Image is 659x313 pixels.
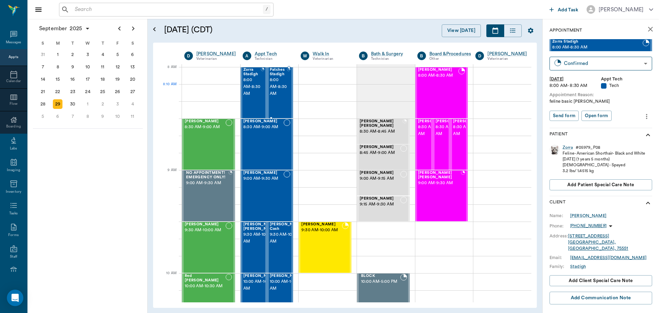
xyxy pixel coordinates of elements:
span: 8:00 AM - 8:30 AM [552,44,643,51]
div: Tuesday, September 23, 2025 [68,87,78,97]
span: [PERSON_NAME] [243,119,284,124]
button: Close drawer [32,3,45,16]
div: Technician [255,56,291,62]
span: [PERSON_NAME] Cash [270,222,304,231]
span: 8:00 AM - 8:30 AM [418,72,459,79]
button: close [644,22,657,36]
svg: show more [644,199,652,207]
div: Thursday, September 4, 2025 [98,50,107,59]
p: [PHONE_NUMBER] [570,223,606,229]
a: [PERSON_NAME] [487,51,527,57]
div: feline basic [PERSON_NAME] [550,98,652,105]
div: Zorra [563,145,573,150]
div: Confirmed [564,59,641,67]
button: Add client Special Care Note [550,275,652,286]
div: Thursday, October 9, 2025 [98,112,107,121]
div: BOOKED, 8:00 AM - 8:30 AM [415,67,468,119]
input: Search [72,5,263,14]
button: Send form [550,111,579,121]
div: Monday, September 22, 2025 [53,87,62,97]
a: Stadigh [570,264,586,270]
div: Friday, September 19, 2025 [113,75,123,84]
div: Saturday, October 4, 2025 [128,99,137,109]
span: 10:00 AM - 10:30 AM [185,283,226,290]
div: Tasks [9,211,18,216]
p: Appointment [550,27,582,34]
div: Saturday, September 6, 2025 [128,50,137,59]
span: [PERSON_NAME] [360,197,400,201]
div: Sunday, October 5, 2025 [38,112,48,121]
div: W [301,52,309,60]
div: Appts [9,55,18,60]
span: September [38,24,68,33]
div: Wednesday, October 1, 2025 [83,99,93,109]
button: Previous page [113,22,126,35]
span: Red [PERSON_NAME] [185,274,226,283]
div: Other [429,56,471,62]
div: Feline - American Shorthair - Black and White [563,150,646,156]
div: 3.2 lbs / 1.4515 kg [563,168,646,174]
div: Thursday, September 11, 2025 [98,62,107,72]
button: View [DATE] [442,24,481,37]
div: 10 AM [159,270,176,287]
span: 9:30 AM - 10:00 AM [270,231,304,245]
span: [PERSON_NAME] [418,119,452,124]
button: more [641,111,652,122]
span: 9:30 AM - 10:00 AM [243,231,278,245]
p: Client [550,199,566,207]
span: BLOCK [361,274,400,278]
div: Saturday, September 20, 2025 [128,75,137,84]
div: Imaging [7,168,20,173]
a: Walk In [313,51,349,57]
button: Open calendar [150,16,159,43]
button: September2025 [36,22,94,35]
div: Sunday, September 14, 2025 [38,75,48,84]
div: NOT_CONFIRMED, 9:00 AM - 9:30 AM [241,170,293,222]
div: Veterinarian [487,56,527,62]
div: Friday, September 5, 2025 [113,50,123,59]
div: Email: [550,255,570,261]
div: Inventory [6,189,21,194]
div: [DEMOGRAPHIC_DATA] - Spayed [563,162,646,168]
div: D [475,52,484,60]
span: 9:15 AM - 9:30 AM [360,201,400,208]
div: Wednesday, September 10, 2025 [83,62,93,72]
span: [PERSON_NAME] [270,274,304,278]
div: NOT_CONFIRMED, 8:30 AM - 9:00 AM [241,119,293,170]
span: NO APPOINTMENT! EMERGENCY ONLY! [186,171,229,180]
div: BOOKED, 8:00 AM - 8:30 AM [267,67,293,119]
div: NOT_CONFIRMED, 9:30 AM - 10:00 AM [267,222,293,273]
button: Add Communication Note [550,292,652,304]
div: T [65,38,80,48]
div: Open Intercom Messenger [7,290,23,306]
div: NOT_CONFIRMED, 9:15 AM - 9:30 AM [357,196,410,222]
div: NOT_CONFIRMED, 8:30 AM - 9:00 AM [182,119,235,170]
div: [DATE] (1 years 5 months) [563,156,646,162]
div: Friday, September 12, 2025 [113,62,123,72]
div: NOT_CONFIRMED, 8:30 AM - 9:00 AM [450,119,468,170]
div: Address: [550,233,568,239]
span: 9:00 AM - 9:30 AM [186,180,229,187]
div: [DATE] [550,76,601,82]
div: Saturday, September 13, 2025 [128,62,137,72]
span: [PERSON_NAME] [243,274,278,278]
div: Monday, September 15, 2025 [53,75,62,84]
div: Wednesday, September 17, 2025 [83,75,93,84]
a: [PERSON_NAME] [570,213,606,219]
span: 10:00 AM - 10:30 AM [270,278,304,292]
span: 8:30 AM - 9:00 AM [436,124,470,137]
div: NOT_CONFIRMED, 8:30 AM - 9:00 AM [415,119,433,170]
span: 8:30 AM - 9:00 AM [418,124,452,137]
div: Messages [6,40,22,45]
div: Wednesday, October 8, 2025 [83,112,93,121]
div: Bath & Surgery [371,51,407,57]
img: Profile Image [550,145,560,155]
button: Open form [581,111,611,121]
button: Add Task [547,3,581,16]
div: S [35,38,50,48]
svg: show more [644,131,652,139]
div: Thursday, October 2, 2025 [98,99,107,109]
div: Friday, October 10, 2025 [113,112,123,121]
div: Monday, September 8, 2025 [53,62,62,72]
